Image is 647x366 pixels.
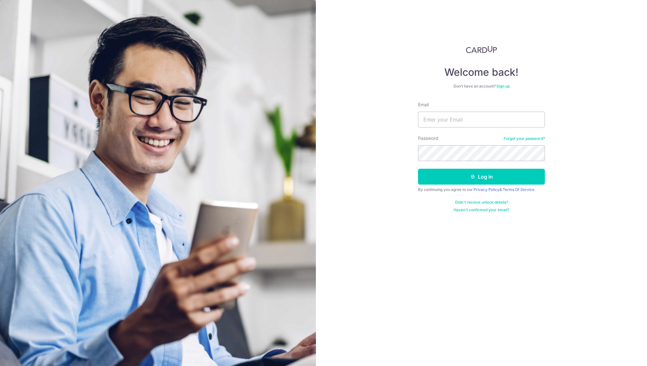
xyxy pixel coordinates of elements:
[474,187,500,192] a: Privacy Policy
[504,136,545,141] a: Forgot your password?
[418,187,545,192] div: By continuing you agree to our &
[455,200,508,205] a: Didn't receive unlock details?
[418,84,545,89] div: Don’t have an account?
[418,169,545,185] button: Log in
[418,112,545,127] input: Enter your Email
[503,187,534,192] a: Terms Of Service
[418,135,438,141] label: Password
[466,46,497,53] img: CardUp Logo
[496,84,510,88] a: Sign up
[418,66,545,79] h4: Welcome back!
[454,207,509,212] a: Haven't confirmed your email?
[418,101,429,108] label: Email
